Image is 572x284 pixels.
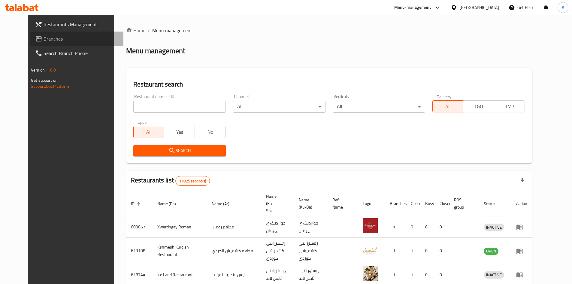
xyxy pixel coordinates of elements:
[432,100,463,112] button: All
[133,101,226,113] input: Search for restaurant name or ID..
[148,27,150,34] li: /
[126,238,153,264] td: 613108
[133,126,164,138] button: All
[261,216,294,238] td: خواردنگەی ڕۆمان
[153,238,207,264] td: Kshmesh Kurdish Restaurant
[207,238,261,264] td: مطعم كشميش الكردي
[437,94,452,99] label: Delivery
[420,216,435,238] td: 0
[466,102,492,111] span: TGO
[136,128,162,136] span: All
[138,120,149,124] label: Upsell
[454,196,472,211] span: POS group
[516,247,527,255] div: Menu
[459,4,499,11] div: [GEOGRAPHIC_DATA]
[562,4,564,11] span: A
[176,178,210,184] span: 11825 record(s)
[332,196,351,211] span: Ref. Name
[363,218,378,233] img: Xwardngay Roman
[126,27,532,34] nav: breadcrumb
[358,191,385,216] th: Logo
[420,191,435,216] th: Busy
[131,200,142,207] span: ID
[394,4,431,11] div: Menu-management
[31,76,59,84] span: Get support on:
[30,17,123,32] a: Restaurants Management
[484,248,498,255] div: OPEN
[406,191,420,216] th: Open
[435,216,449,238] td: 0
[463,100,494,112] button: TGO
[133,80,525,89] h2: Restaurant search
[261,238,294,264] td: رێستۆرانتی کشمیشى كوردى
[44,35,119,42] span: Branches
[167,128,192,136] span: Yes
[131,176,210,186] h2: Restaurants list
[47,66,56,74] span: 1.0.0
[44,21,119,28] span: Restaurants Management
[484,248,498,255] span: OPEN
[153,216,207,238] td: Xwardngay Roman
[516,271,527,278] div: Menu
[152,27,192,34] span: Menu management
[195,126,225,138] button: No
[484,271,504,278] span: INACTIVE
[30,46,123,60] a: Search Branch Phone
[44,50,119,57] span: Search Branch Phone
[363,266,378,281] img: Ice Land Restaurant
[175,176,210,186] div: Total records count
[299,196,320,211] span: Name (Ku-Ba)
[164,126,195,138] button: Yes
[420,238,435,264] td: 0
[511,191,532,216] th: Action
[484,200,503,207] span: Status
[515,174,530,188] div: Export file
[494,100,525,112] button: TMP
[212,200,237,207] span: Name (Ar)
[233,101,325,113] div: All
[385,191,406,216] th: Branches
[385,216,406,238] td: 1
[126,216,153,238] td: 609857
[435,191,449,216] th: Closed
[133,145,226,156] button: Search
[435,238,449,264] td: 0
[516,223,527,231] div: Menu
[406,216,420,238] td: 0
[138,147,221,154] span: Search
[385,238,406,264] td: 1
[266,193,287,214] span: Name (Ku-So)
[157,200,184,207] span: Name (En)
[435,102,461,111] span: All
[363,242,378,257] img: Kshmesh Kurdish Restaurant
[294,216,328,238] td: خواردنگەی ڕۆمان
[294,238,328,264] td: رێستۆرانتی کشمیشى كوردى
[207,216,261,238] td: مطعم رومان
[484,224,504,231] span: INACTIVE
[30,32,123,46] a: Branches
[31,82,69,90] a: Support.OpsPlatform
[406,238,420,264] td: 1
[333,101,425,113] div: All
[126,27,145,34] a: Home
[497,102,522,111] span: TMP
[31,66,46,74] span: Version:
[197,128,223,136] span: No
[126,46,185,56] h2: Menu management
